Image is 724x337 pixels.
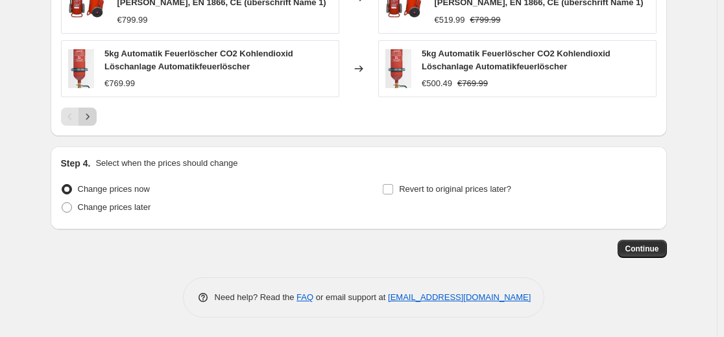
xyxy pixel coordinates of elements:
[618,240,667,258] button: Continue
[104,77,135,90] div: €769.99
[625,244,659,254] span: Continue
[385,49,412,88] img: 51S5YcATe9L_80x.jpg
[470,14,501,27] strike: €799.99
[104,49,293,71] span: 5kg Automatik Feuerlöscher CO2 Kohlendioxid Löschanlage Automatikfeuerlöscher
[61,157,91,170] h2: Step 4.
[435,14,465,27] div: €519.99
[215,292,297,302] span: Need help? Read the
[61,108,97,126] nav: Pagination
[78,184,150,194] span: Change prices now
[422,49,610,71] span: 5kg Automatik Feuerlöscher CO2 Kohlendioxid Löschanlage Automatikfeuerlöscher
[68,49,95,88] img: 51S5YcATe9L_80x.jpg
[78,202,151,212] span: Change prices later
[117,14,148,27] div: €799.99
[422,77,452,90] div: €500.49
[313,292,388,302] span: or email support at
[399,184,511,194] span: Revert to original prices later?
[78,108,97,126] button: Next
[388,292,531,302] a: [EMAIL_ADDRESS][DOMAIN_NAME]
[457,77,488,90] strike: €769.99
[95,157,237,170] p: Select when the prices should change
[296,292,313,302] a: FAQ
